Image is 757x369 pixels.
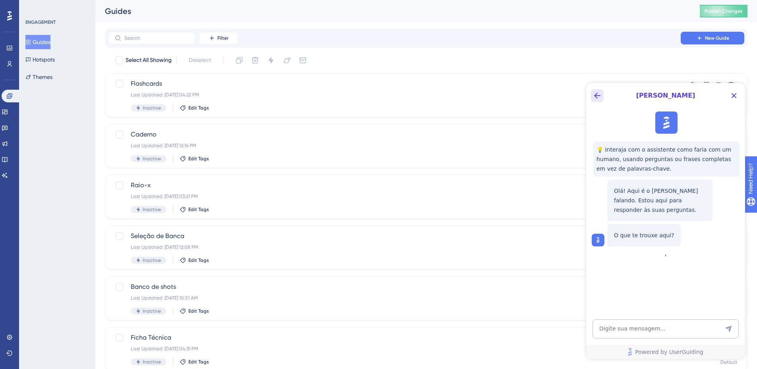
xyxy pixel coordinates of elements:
span: Edit Tags [188,257,209,263]
span: Caderno [131,130,658,139]
span: Edit Tags [188,156,209,162]
button: Edit Tags [180,359,209,365]
button: Seletor de emoji [12,260,19,266]
span: Inactive [143,359,161,365]
button: Publish Changes [700,5,747,17]
button: go back [5,3,20,18]
div: No entanto, não posso definir uma data ou horário específico para o suporte ao , pois é um projet... [13,124,124,163]
span: Banco de shots [131,282,658,292]
span: Edit Tags [188,359,209,365]
span: Raio-x [131,181,658,190]
div: Guides [105,6,680,17]
button: Início [124,3,139,18]
div: Last Updated: [DATE] 04:22 PM [131,92,658,98]
button: Filter [199,32,238,44]
span: Seleção de Banca [131,231,658,241]
button: Edit Tags [180,206,209,213]
span: Inactive [143,257,161,263]
p: Ativo(a) há 20h [39,10,78,18]
div: Last Updated: [DATE] 10:51 AM [131,295,658,301]
span: Edit Tags [188,308,209,314]
h1: Diênifer [39,4,64,10]
span: Deselect [189,56,211,65]
div: Então, me avise se você gostaria que eu o ativasse em sua conta. [13,104,124,120]
button: Seletor de Gif [25,260,31,266]
div: Last Updated: [DATE] 12:16 PM [131,142,658,149]
div: Default [720,359,738,365]
div: Fechar [139,3,154,17]
button: Edit Tags [180,308,209,314]
input: Search [124,35,189,41]
textarea: Envie uma mensagem... [7,243,152,257]
div: Diênifer • Há 21h [13,196,55,201]
b: navegador móvel [43,46,97,53]
img: Profile image for Diênifer [23,4,35,17]
div: Atualmente, estamos testando o suporte aonavegador móvel, que está na fase beta. Portanto, para q... [6,34,130,195]
span: Inactive [143,206,161,213]
span: Flashcards [131,79,658,88]
div: Diênifer diz… [6,34,153,209]
button: Carregar anexo [38,260,44,266]
button: Edit Tags [180,105,209,111]
div: Last Updated: [DATE] 03:21 PM [131,193,658,200]
div: Atualmente, estamos testando o suporte ao , que está na fase beta. Portanto, para que os guias e ... [13,38,124,101]
b: aplicativo móvel nativo [19,140,93,146]
span: Edit Tags [188,206,209,213]
div: então como faço para garantir que a experiencia de quem acessa via mobile não fique comprometida? [35,225,146,248]
button: Enviar mensagem… [136,257,149,269]
iframe: UserGuiding AI Assistant [586,83,745,359]
button: Edit Tags [180,156,209,162]
button: Deselect [182,53,218,67]
span: Need Help? [19,2,50,12]
div: Last Updated: [DATE] 04:31 PM [131,346,658,352]
div: então como faço para garantir que a experiencia de quem acessa via mobile não fique comprometida? [29,220,153,253]
button: Edit Tags [180,257,209,263]
span: Filter [217,35,228,41]
div: Mas manteremos vocês atualizados assim que o lançamento estiver mais próximo. [13,167,124,190]
span: Ficha Técnica [131,333,658,342]
span: Publish Changes [705,8,743,14]
span: New Guide [705,35,729,41]
span: Select All Showing [126,56,172,65]
div: [DATE] [6,209,153,220]
span: Inactive [143,105,161,111]
button: New Guide [681,32,744,44]
div: Yuri diz… [6,220,153,254]
span: Inactive [143,156,161,162]
div: Last Updated: [DATE] 12:08 PM [131,244,658,250]
span: Inactive [143,308,161,314]
span: Edit Tags [188,105,209,111]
